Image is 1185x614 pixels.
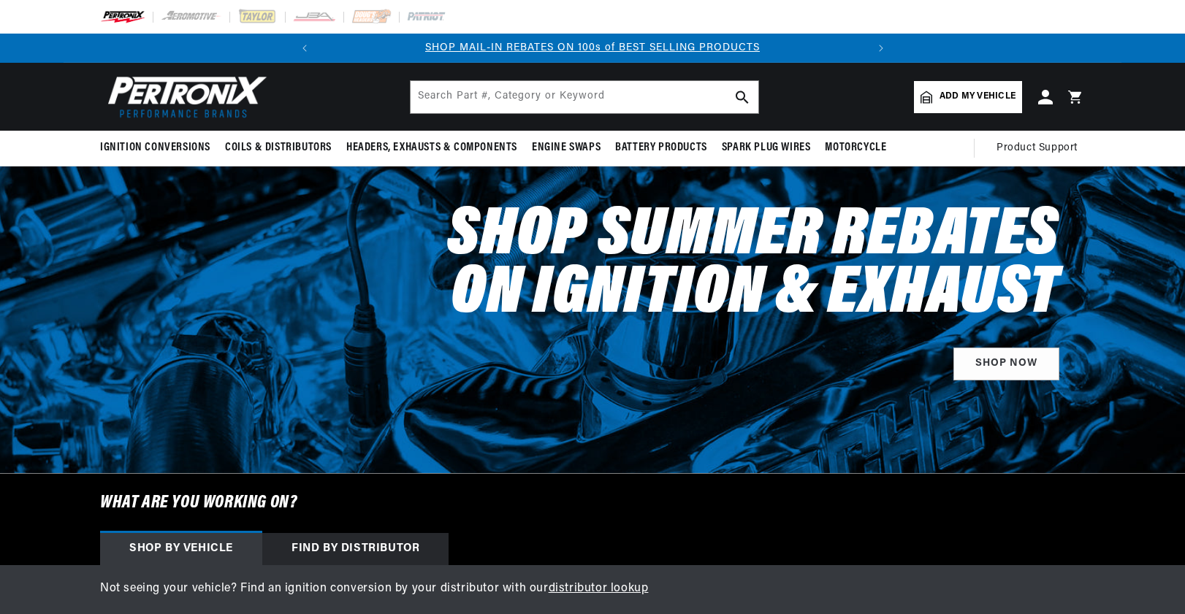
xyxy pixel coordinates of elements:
[100,72,268,122] img: Pertronix
[722,140,811,156] span: Spark Plug Wires
[100,131,218,165] summary: Ignition Conversions
[425,42,760,53] a: SHOP MAIL-IN REBATES ON 100s of BEST SELLING PRODUCTS
[953,348,1059,380] a: SHOP NOW
[346,140,517,156] span: Headers, Exhausts & Components
[615,140,707,156] span: Battery Products
[225,140,332,156] span: Coils & Distributors
[100,580,1085,599] p: Not seeing your vehicle? Find an ignition conversion by your distributor with our
[726,81,758,113] button: search button
[866,34,896,63] button: Translation missing: en.sections.announcements.next_announcement
[319,40,866,56] div: Announcement
[64,474,1121,532] h6: What are you working on?
[818,131,893,165] summary: Motorcycle
[997,131,1085,166] summary: Product Support
[914,81,1022,113] a: Add my vehicle
[411,81,758,113] input: Search Part #, Category or Keyword
[319,40,866,56] div: 1 of 2
[290,34,319,63] button: Translation missing: en.sections.announcements.previous_announcement
[997,140,1078,156] span: Product Support
[549,583,649,594] a: distributor lookup
[447,207,1059,324] h2: Shop Summer Rebates on Ignition & Exhaust
[532,140,601,156] span: Engine Swaps
[525,131,608,165] summary: Engine Swaps
[64,34,1121,63] slideshow-component: Translation missing: en.sections.announcements.announcement_bar
[262,533,449,565] div: Find by Distributor
[218,131,339,165] summary: Coils & Distributors
[825,140,886,156] span: Motorcycle
[339,131,525,165] summary: Headers, Exhausts & Components
[608,131,715,165] summary: Battery Products
[100,533,262,565] div: Shop by vehicle
[940,90,1016,104] span: Add my vehicle
[100,140,210,156] span: Ignition Conversions
[715,131,818,165] summary: Spark Plug Wires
